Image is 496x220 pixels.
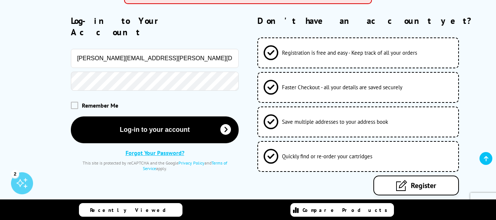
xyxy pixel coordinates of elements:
h2: Don't have an account yet? [257,15,481,26]
a: Register [373,176,459,195]
span: Faster Checkout - all your details are saved securely [282,84,402,91]
div: This site is protected by reCAPTCHA and the Google and apply. [71,160,239,171]
span: Registration is free and easy - Keep track of all your orders [282,49,417,56]
a: Recently Viewed [79,203,182,217]
a: Terms of Service [143,160,227,171]
div: 2 [11,170,19,178]
h2: Log-in to Your Account [71,15,239,38]
span: Quickly find or re-order your cartridges [282,153,372,160]
span: Compare Products [303,207,391,213]
input: Email [71,49,239,68]
span: Register [411,181,436,190]
span: Remember Me [82,102,118,109]
a: Forgot Your Password? [126,149,184,156]
button: Log-in to your account [71,116,239,143]
a: Compare Products [290,203,394,217]
a: Privacy Policy [178,160,204,166]
span: Recently Viewed [90,207,173,213]
span: Save multiple addresses to your address book [282,118,388,125]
